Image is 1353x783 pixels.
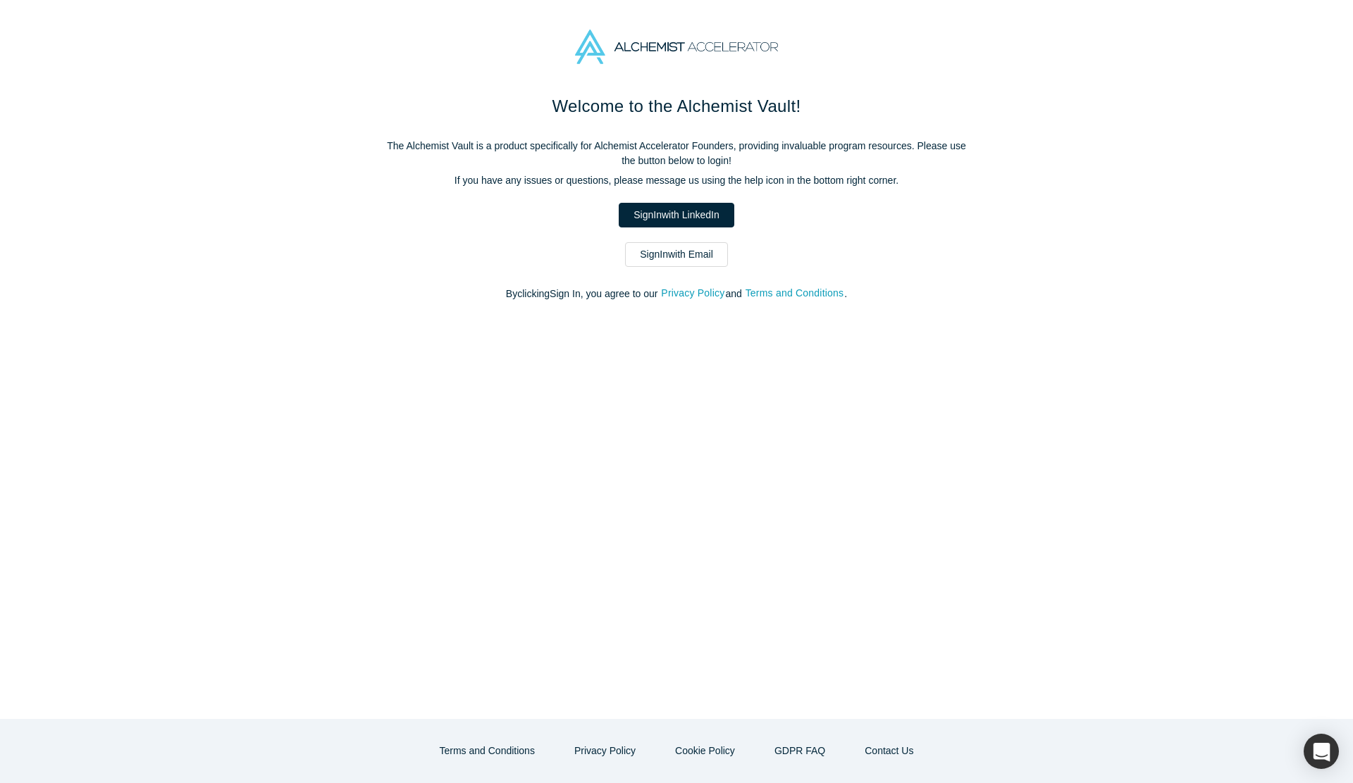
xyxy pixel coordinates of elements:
[625,242,728,267] a: SignInwith Email
[381,173,972,188] p: If you have any issues or questions, please message us using the help icon in the bottom right co...
[619,203,734,227] a: SignInwith LinkedIn
[575,30,778,64] img: Alchemist Accelerator Logo
[381,287,972,301] p: By clicking Sign In , you agree to our and .
[760,739,840,763] a: GDPR FAQ
[381,94,972,119] h1: Welcome to the Alchemist Vault!
[425,739,550,763] button: Terms and Conditions
[560,739,650,763] button: Privacy Policy
[381,139,972,168] p: The Alchemist Vault is a product specifically for Alchemist Accelerator Founders, providing inval...
[745,285,845,301] button: Terms and Conditions
[660,739,750,763] button: Cookie Policy
[660,285,725,301] button: Privacy Policy
[850,739,928,763] button: Contact Us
